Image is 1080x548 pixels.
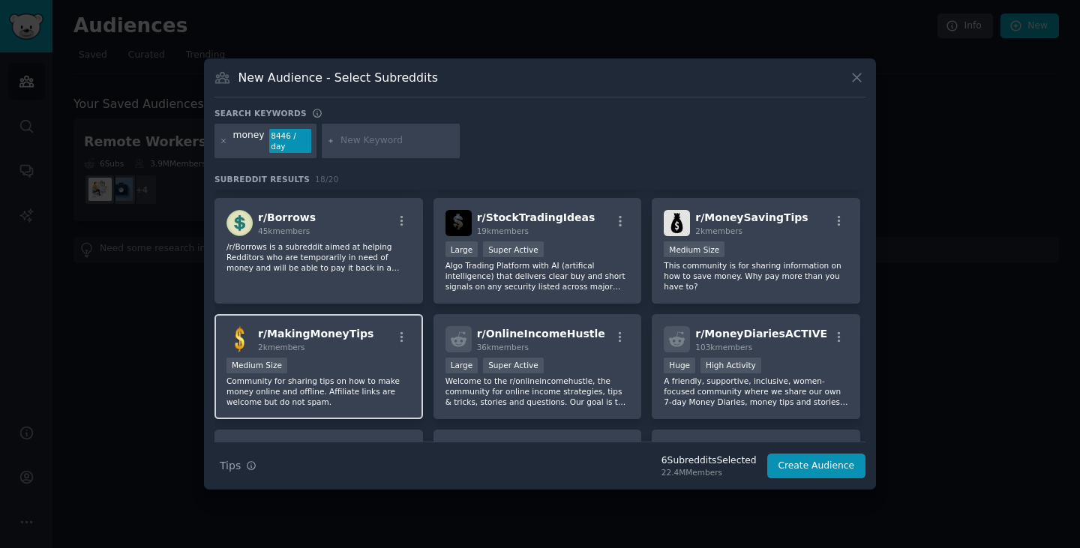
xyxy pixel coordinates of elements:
div: Huge [664,358,695,373]
span: 18 / 20 [315,175,339,184]
button: Tips [214,453,262,479]
span: Tips [220,458,241,474]
p: A friendly, supportive, inclusive, women-focused community where we share our own 7-day Money Dia... [664,376,848,407]
h3: New Audience - Select Subreddits [238,70,438,85]
span: r/ MoneySavingTips [695,211,808,223]
div: money [233,129,265,153]
span: 2k members [695,226,742,235]
span: r/ OnlineIncomeHustle [477,328,605,340]
div: Super Active [483,358,544,373]
h3: Search keywords [214,108,307,118]
div: Medium Size [226,358,287,373]
input: New Keyword [340,134,454,148]
p: This community is for sharing information on how to save money. Why pay more than you have to? [664,260,848,292]
span: 2k members [258,343,305,352]
p: Community for sharing tips on how to make money online and offline. Affiliate links are welcome b... [226,376,411,407]
p: Welcome to the r/onlineincomehustle, the community for online income strategies, tips & tricks, s... [445,376,630,407]
img: MoneySavingTips [664,210,690,236]
span: Subreddit Results [214,174,310,184]
div: 8446 / day [269,129,311,153]
p: /r/Borrows is a subreddit aimed at helping Redditors who are temporarily in need of money and wil... [226,241,411,273]
span: r/ MoneyDiariesACTIVE [695,328,827,340]
img: Borrows [226,210,253,236]
span: 19k members [477,226,529,235]
div: 6 Subreddit s Selected [661,454,757,468]
div: Super Active [483,241,544,257]
span: 103k members [695,343,752,352]
div: Large [445,241,478,257]
img: StockTradingIdeas [445,210,472,236]
span: r/ Borrows [258,211,316,223]
span: r/ StockTradingIdeas [477,211,595,223]
p: Algo Trading Platform with AI (artifical intelligence) that delivers clear buy and short signals ... [445,260,630,292]
img: MakingMoneyTips [226,326,253,352]
div: 22.4M Members [661,467,757,478]
div: High Activity [700,358,761,373]
span: 45k members [258,226,310,235]
span: r/ MakingMoneyTips [258,328,373,340]
div: Medium Size [664,241,724,257]
button: Create Audience [767,454,866,479]
div: Large [445,358,478,373]
span: 36k members [477,343,529,352]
